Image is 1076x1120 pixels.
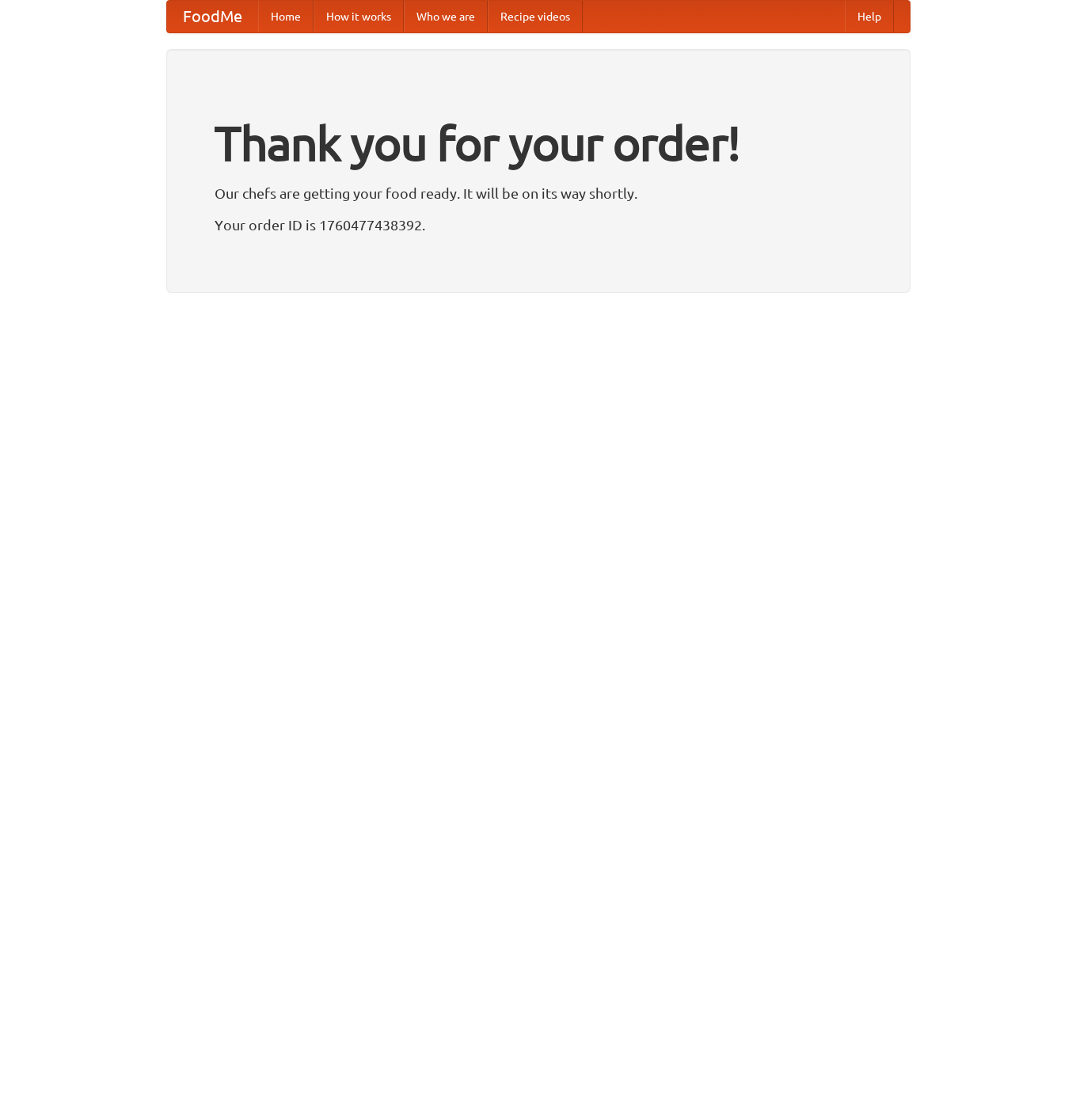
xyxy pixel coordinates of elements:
a: How it works [314,1,404,32]
a: Home [258,1,314,32]
a: Help [845,1,894,32]
a: FoodMe [167,1,258,32]
a: Recipe videos [488,1,583,32]
a: Who we are [404,1,488,32]
h1: Thank you for your order! [215,105,862,181]
p: Your order ID is 1760477438392. [215,213,862,237]
p: Our chefs are getting your food ready. It will be on its way shortly. [215,181,862,205]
